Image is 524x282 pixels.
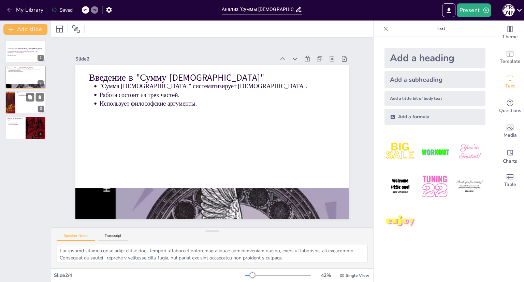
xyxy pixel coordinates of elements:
[442,3,455,17] button: Export to PowerPoint
[503,4,515,16] div: Е [PERSON_NAME]
[384,171,416,202] img: 4.jpeg
[499,107,521,115] span: Questions
[110,36,348,124] p: Введение в "Сумму [DEMOGRAPHIC_DATA]"
[9,123,24,124] p: Синтез веры и разума.
[384,109,485,125] div: Add a formula
[38,80,44,86] div: 2
[505,82,515,90] span: Text
[8,117,24,121] p: Влияние на философию и теологию
[19,96,44,97] p: Соотношение веры и разума.
[9,68,44,70] p: "Сумма [DEMOGRAPHIC_DATA]" систематизирует [DEMOGRAPHIC_DATA].
[3,24,47,35] button: Add slide
[9,120,24,123] p: Значительное влияние на [DEMOGRAPHIC_DATA].
[118,50,345,131] p: "Сумма [DEMOGRAPHIC_DATA]" систематизирует [DEMOGRAPHIC_DATA].
[457,3,491,17] button: Present
[9,69,44,71] p: Работа состоит из трех частей.
[496,70,524,94] div: Add text boxes
[9,124,24,126] p: Основополагающий для последующих мыслителей.
[503,3,515,17] button: Е [PERSON_NAME]
[5,117,46,139] div: https://cdn.sendsteps.com/images/logo/sendsteps_logo_white.pnghttps://cdn.sendsteps.com/images/lo...
[8,67,44,69] p: Введение в "Сумму [DEMOGRAPHIC_DATA]"
[113,66,339,147] p: Использует философские аргументы.
[496,45,524,70] div: Add ready made slides
[8,51,44,55] p: В данной презентации мы рассмотрим ключевые идеи и концепции "Суммы [DEMOGRAPHIC_DATA]" [PERSON_N...
[222,4,295,14] input: Insert title
[36,93,44,101] button: Delete Slide
[504,181,516,188] span: Table
[500,58,521,65] span: Template
[104,17,296,85] div: Slide 2
[496,94,524,119] div: Get real-time input from your audience
[52,7,73,13] div: Saved
[8,55,44,56] p: Generated with [URL]
[496,119,524,144] div: Add images, graphics, shapes or video
[503,158,517,165] span: Charts
[391,21,490,37] p: Text
[384,91,485,106] div: Add a little bit of body text
[504,132,517,139] span: Media
[318,272,334,279] div: 42 %
[54,272,245,279] div: Slide 2 / 4
[454,136,485,168] img: 3.jpeg
[346,273,369,278] span: Single View
[38,106,44,112] div: 3
[502,33,518,41] span: Theme
[454,171,485,202] img: 6.jpeg
[419,171,451,202] img: 5.jpeg
[384,136,416,168] img: 1.jpeg
[17,92,44,94] p: Основные темы
[57,233,95,241] button: Speaker Notes
[19,95,44,96] p: Роль человека в спасении.
[26,93,34,101] button: Duplicate Slide
[496,168,524,193] div: Add a table
[496,21,524,45] div: Change the overall theme
[9,71,44,72] p: Использует философские аргументы.
[98,233,128,241] button: Transcript
[5,66,46,88] div: https://cdn.sendsteps.com/images/logo/sendsteps_logo_white.pnghttps://cdn.sendsteps.com/images/lo...
[496,144,524,168] div: Add charts and graphs
[8,48,42,50] strong: Анализ "Суммы [DEMOGRAPHIC_DATA]" [PERSON_NAME]
[5,4,46,15] button: My Library
[72,25,80,33] span: Position
[38,131,44,137] div: 4
[384,71,485,88] div: Add a subheading
[54,24,65,35] div: Layout
[38,55,44,61] div: 1
[419,136,451,168] img: 2.jpeg
[57,244,368,263] textarea: Lor ipsumd sitametconse adipi elitse doei, tempori utlaboreet doloremag aliquae adminimveniam qui...
[384,48,485,68] div: Add a heading
[5,91,46,114] div: https://cdn.sendsteps.com/images/logo/sendsteps_logo_white.pnghttps://cdn.sendsteps.com/images/lo...
[19,94,44,95] p: Природа [DEMOGRAPHIC_DATA] и моральные законы.
[384,205,416,237] img: 7.jpeg
[5,40,46,63] div: https://cdn.sendsteps.com/images/logo/sendsteps_logo_white.pnghttps://cdn.sendsteps.com/images/lo...
[115,58,342,139] p: Работа состоит из трех частей.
